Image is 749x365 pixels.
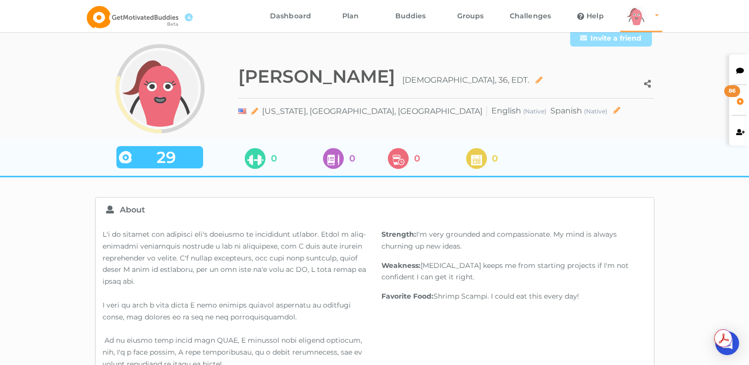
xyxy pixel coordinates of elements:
span: [MEDICAL_DATA] keeps me from starting projects if I'm not confident I can get it right. [381,261,631,282]
span: 0 [349,154,355,163]
span: 0 [414,154,420,163]
span: [US_STATE], [GEOGRAPHIC_DATA], [GEOGRAPHIC_DATA] [262,106,482,116]
span: English [491,106,521,115]
h2: [PERSON_NAME] [238,66,395,87]
span: About [120,205,145,214]
span: I'm very grounded and compassionate. My mind is always churning up new ideas. [381,230,619,251]
a: Invite a friend [570,30,652,47]
strong: Weakness: [381,261,421,270]
strong: Strength: [381,230,416,239]
span: 29 [132,153,201,162]
strong: Favorite Food: [381,292,433,301]
span: (Native) [523,107,546,115]
span: [DEMOGRAPHIC_DATA], 36, EDT. [402,71,550,89]
span: Spanish [550,106,582,115]
div: 86 [724,85,740,97]
span: 4 [185,13,193,21]
span: 0 [492,154,498,163]
span: (Native) [584,107,607,115]
span: 0 [271,154,277,163]
span: Shrimp Scampi. I could eat this every day! [433,292,579,301]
